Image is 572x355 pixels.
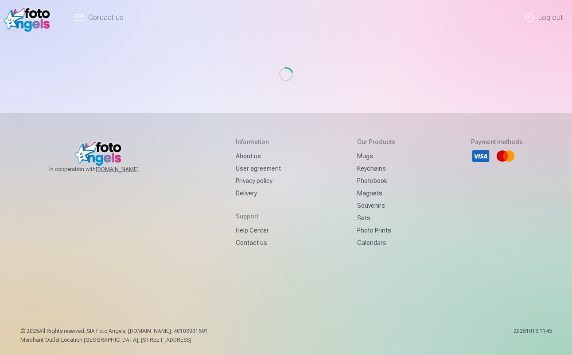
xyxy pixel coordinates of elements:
[471,137,523,146] h5: Payment methods
[236,237,281,249] a: Contact us
[20,328,208,335] p: © 2025 All Rights reserved. ,
[4,4,54,32] img: /fa1
[357,137,395,146] h5: Our products
[236,187,281,199] a: Delivery
[357,150,395,162] a: Mugs
[236,150,281,162] a: About us
[357,212,395,224] a: Sets
[236,175,281,187] a: Privacy policy
[357,199,395,212] a: Souvenirs
[514,328,552,344] p: 20251013.1145
[496,146,515,166] li: Mastercard
[96,166,160,173] a: [DOMAIN_NAME]
[471,146,490,166] li: Visa
[236,137,281,146] h5: Information
[357,187,395,199] a: Magnets
[357,162,395,175] a: Keychains
[236,162,281,175] a: User agreement
[236,224,281,237] a: Help Center
[357,224,395,237] a: Photo prints
[49,166,160,173] span: In cooperation with
[87,328,208,334] span: SIA Foto Angels, [DOMAIN_NAME]. 40103901591
[20,336,208,344] p: Merchant Outlet Location [GEOGRAPHIC_DATA], [STREET_ADDRESS]
[357,237,395,249] a: Calendars
[236,212,281,221] h5: Support
[357,175,395,187] a: Photobook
